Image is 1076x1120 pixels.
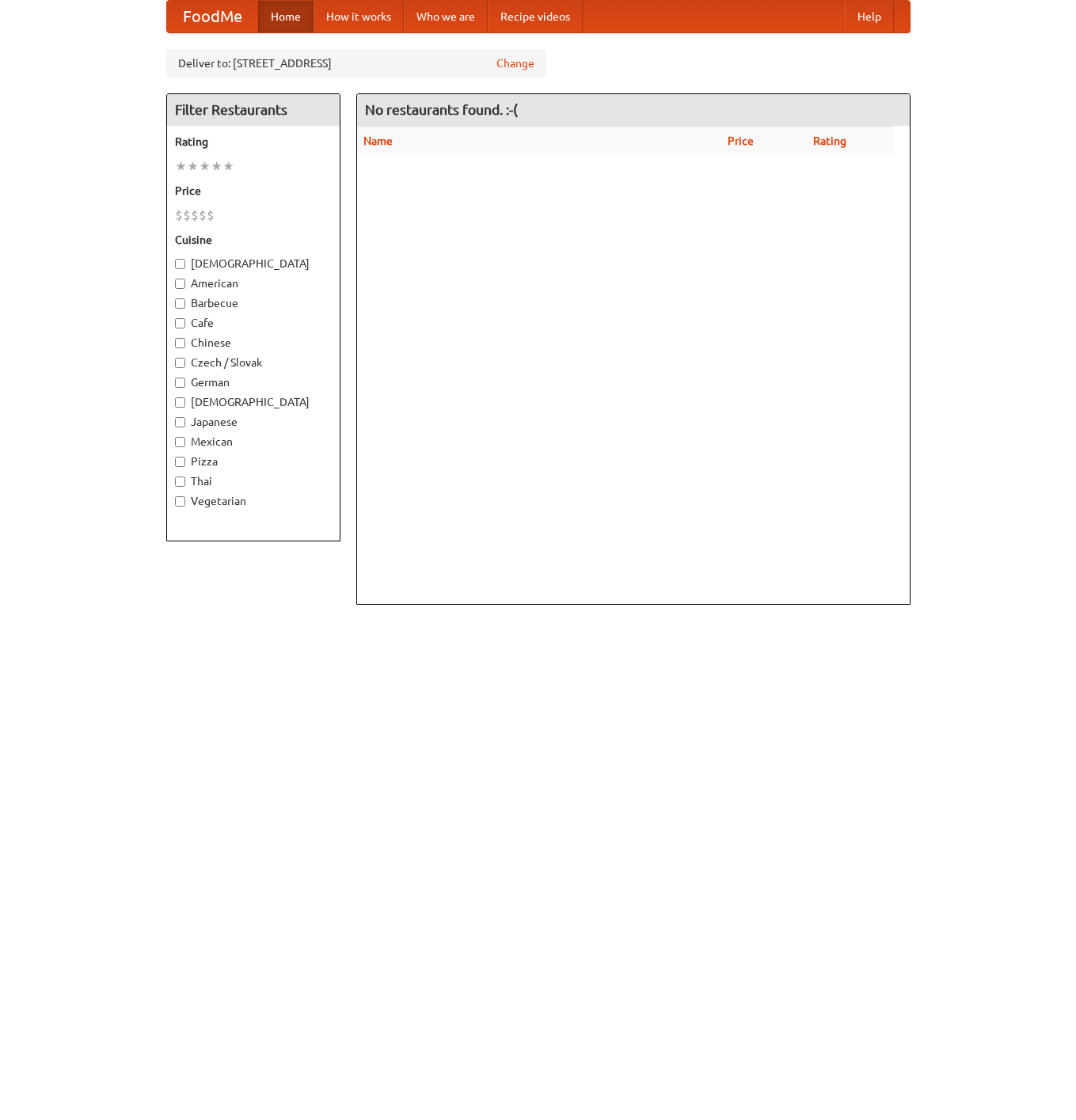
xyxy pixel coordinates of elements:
[187,158,199,175] li: ★
[175,394,332,410] label: [DEMOGRAPHIC_DATA]
[258,1,314,32] a: Home
[728,135,754,147] a: Price
[175,315,332,331] label: Cafe
[175,476,185,487] input: Thai
[496,55,534,71] a: Change
[175,295,332,311] label: Barbecue
[175,183,332,199] h5: Price
[175,335,332,351] label: Chinese
[199,158,211,175] li: ★
[175,207,183,224] li: $
[183,207,191,224] li: $
[175,493,332,509] label: Vegetarian
[222,158,234,175] li: ★
[175,437,185,447] input: Mexican
[175,256,332,271] label: [DEMOGRAPHIC_DATA]
[175,397,185,408] input: [DEMOGRAPHIC_DATA]
[175,232,332,248] h5: Cuisine
[175,414,332,430] label: Japanese
[813,135,846,147] a: Rating
[175,134,332,150] h5: Rating
[363,135,393,147] a: Name
[199,207,207,224] li: $
[167,94,340,126] h4: Filter Restaurants
[365,102,518,117] ng-pluralize: No restaurants found. :-(
[175,454,332,469] label: Pizza
[175,338,185,348] input: Chinese
[175,374,332,390] label: German
[175,275,332,291] label: American
[314,1,404,32] a: How it works
[175,473,332,489] label: Thai
[488,1,583,32] a: Recipe videos
[175,417,185,427] input: Japanese
[167,1,258,32] a: FoodMe
[175,378,185,388] input: German
[404,1,488,32] a: Who we are
[175,298,185,309] input: Barbecue
[175,457,185,467] input: Pizza
[175,318,185,328] input: Cafe
[175,496,185,507] input: Vegetarian
[845,1,894,32] a: Help
[166,49,546,78] div: Deliver to: [STREET_ADDRESS]
[211,158,222,175] li: ★
[175,259,185,269] input: [DEMOGRAPHIC_DATA]
[175,434,332,450] label: Mexican
[175,158,187,175] li: ★
[207,207,215,224] li: $
[191,207,199,224] li: $
[175,355,332,370] label: Czech / Slovak
[175,279,185,289] input: American
[175,358,185,368] input: Czech / Slovak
